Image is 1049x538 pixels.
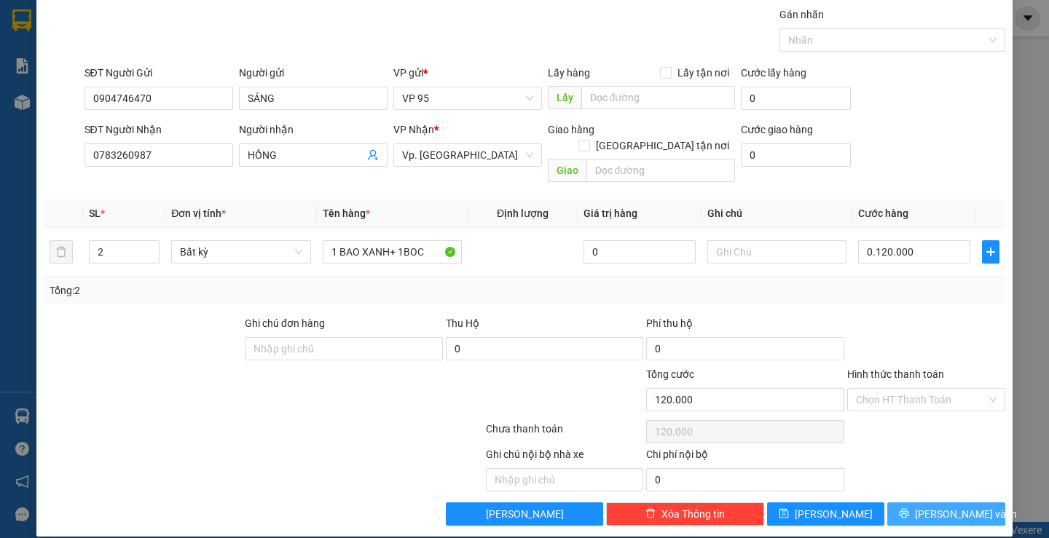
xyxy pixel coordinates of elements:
[245,337,443,360] input: Ghi chú đơn hàng
[983,246,999,258] span: plus
[497,207,549,219] span: Định lượng
[899,508,909,520] span: printer
[402,144,533,166] span: Vp. Phan Rang
[393,124,434,135] span: VP Nhận
[584,240,696,264] input: 0
[590,138,735,154] span: [GEOGRAPHIC_DATA] tận nơi
[85,65,233,81] div: SĐT Người Gửi
[548,86,581,109] span: Lấy
[646,368,694,380] span: Tổng cước
[393,65,542,81] div: VP gửi
[584,207,637,219] span: Giá trị hàng
[50,282,406,298] div: Tổng: 2
[89,207,101,219] span: SL
[446,502,604,526] button: [PERSON_NAME]
[323,207,370,219] span: Tên hàng
[239,122,388,138] div: Người nhận
[982,240,999,264] button: plus
[646,446,844,468] div: Chi phí nội bộ
[915,506,1017,522] span: [PERSON_NAME] và In
[741,124,813,135] label: Cước giao hàng
[646,315,844,337] div: Phí thu hộ
[741,67,806,79] label: Cước lấy hàng
[847,368,944,380] label: Hình thức thanh toán
[887,502,1005,526] button: printer[PERSON_NAME] và In
[484,421,645,446] div: Chưa thanh toán
[767,502,884,526] button: save[PERSON_NAME]
[486,506,564,522] span: [PERSON_NAME]
[180,241,302,263] span: Bất kỳ
[486,468,644,491] input: Nhập ghi chú
[402,87,533,109] span: VP 95
[245,317,325,329] label: Ghi chú đơn hàng
[741,87,851,110] input: Cước lấy hàng
[858,207,908,219] span: Cước hàng
[548,67,590,79] span: Lấy hàng
[581,86,735,109] input: Dọc đường
[586,159,735,182] input: Dọc đường
[239,65,388,81] div: Người gửi
[741,143,851,167] input: Cước giao hàng
[85,122,233,138] div: SĐT Người Nhận
[779,508,789,520] span: save
[486,446,644,468] div: Ghi chú nội bộ nhà xe
[707,240,846,264] input: Ghi Chú
[548,159,586,182] span: Giao
[661,506,725,522] span: Xóa Thông tin
[367,149,379,161] span: user-add
[323,240,462,264] input: VD: Bàn, Ghế
[672,65,735,81] span: Lấy tận nơi
[446,317,479,329] span: Thu Hộ
[779,9,824,20] label: Gán nhãn
[795,506,873,522] span: [PERSON_NAME]
[606,502,764,526] button: deleteXóa Thông tin
[50,240,73,264] button: delete
[548,124,594,135] span: Giao hàng
[645,508,656,520] span: delete
[702,199,852,228] th: Ghi chú
[171,207,226,219] span: Đơn vị tính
